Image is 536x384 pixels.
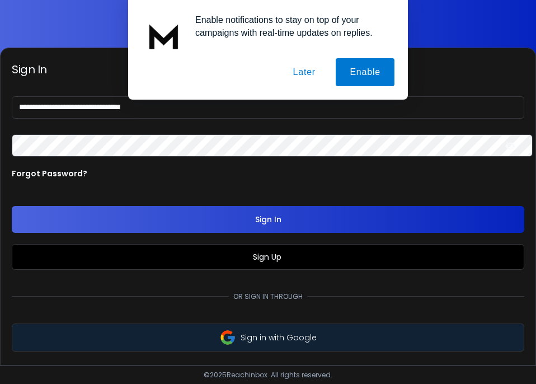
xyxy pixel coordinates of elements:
[12,206,524,233] button: Sign In
[12,168,87,179] p: Forgot Password?
[336,58,394,86] button: Enable
[229,292,307,301] p: Or sign in through
[204,371,332,380] p: © 2025 Reachinbox. All rights reserved.
[12,324,524,352] button: Sign in with Google
[279,58,329,86] button: Later
[253,251,284,263] a: Sign Up
[186,13,394,39] div: Enable notifications to stay on top of your campaigns with real-time updates on replies.
[241,332,317,343] p: Sign in with Google
[142,13,186,58] img: notification icon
